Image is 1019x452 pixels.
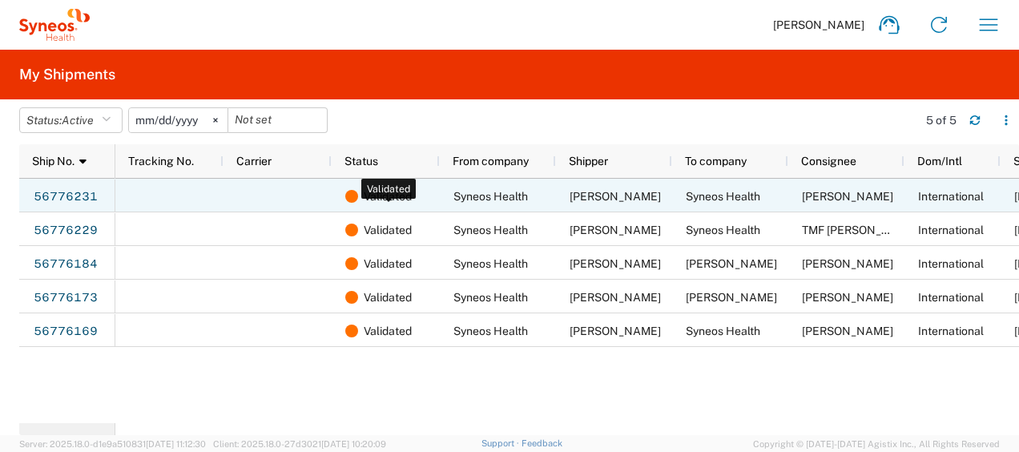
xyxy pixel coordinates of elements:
span: International [918,190,984,203]
span: Vikramsingh Daberao [686,257,777,270]
span: Validated [364,180,412,213]
span: Validated [364,213,412,247]
h2: My Shipments [19,65,115,84]
span: Syneos Health [686,224,760,236]
span: Wan Ting Lim [570,190,661,203]
span: Syneos Health [686,190,760,203]
span: Syneos Health [453,190,528,203]
span: [PERSON_NAME] [773,18,864,32]
input: Not set [129,108,228,132]
span: Wan Ting Lim [570,224,661,236]
span: TMF Kathy Shen [802,224,918,236]
span: Client: 2025.18.0-27d3021 [213,439,386,449]
a: 56776231 [33,184,99,210]
a: 56776229 [33,218,99,244]
span: Tracking No. [128,155,194,167]
span: Mayur Apte [686,291,777,304]
div: 5 of 5 [926,113,957,127]
span: Mayur Apte [802,291,893,304]
span: International [918,224,984,236]
span: Syneos Health [686,325,760,337]
span: Syneos Health [453,325,528,337]
span: Syneos Health [453,224,528,236]
a: Support [481,438,522,448]
span: Shipper [569,155,608,167]
span: Validated [364,314,412,348]
a: 56776169 [33,319,99,345]
span: Syneos Health [453,257,528,270]
span: Validated [364,247,412,280]
span: Angel Lin [802,190,893,203]
span: Copyright © [DATE]-[DATE] Agistix Inc., All Rights Reserved [753,437,1000,451]
span: From company [453,155,529,167]
span: International [918,291,984,304]
span: International [918,325,984,337]
a: 56776173 [33,285,99,311]
span: Syneos Health [453,291,528,304]
span: Validated [364,280,412,314]
span: Consignee [801,155,856,167]
span: Server: 2025.18.0-d1e9a510831 [19,439,206,449]
span: [DATE] 11:12:30 [146,439,206,449]
span: Suguru Itoigawa [802,325,893,337]
a: 56776184 [33,252,99,277]
span: Vikramsingh Daberao [802,257,893,270]
a: Feedback [522,438,562,448]
span: International [918,257,984,270]
span: [DATE] 10:20:09 [321,439,386,449]
span: To company [685,155,747,167]
span: Carrier [236,155,272,167]
span: Dom/Intl [917,155,962,167]
button: Status:Active [19,107,123,133]
span: Active [62,114,94,127]
span: Wan Ting Lim [570,257,661,270]
input: Not set [228,108,327,132]
span: Wan Ting Lim [570,325,661,337]
span: Ship No. [32,155,75,167]
span: Status [344,155,378,167]
span: Wan Ting Lim [570,291,661,304]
